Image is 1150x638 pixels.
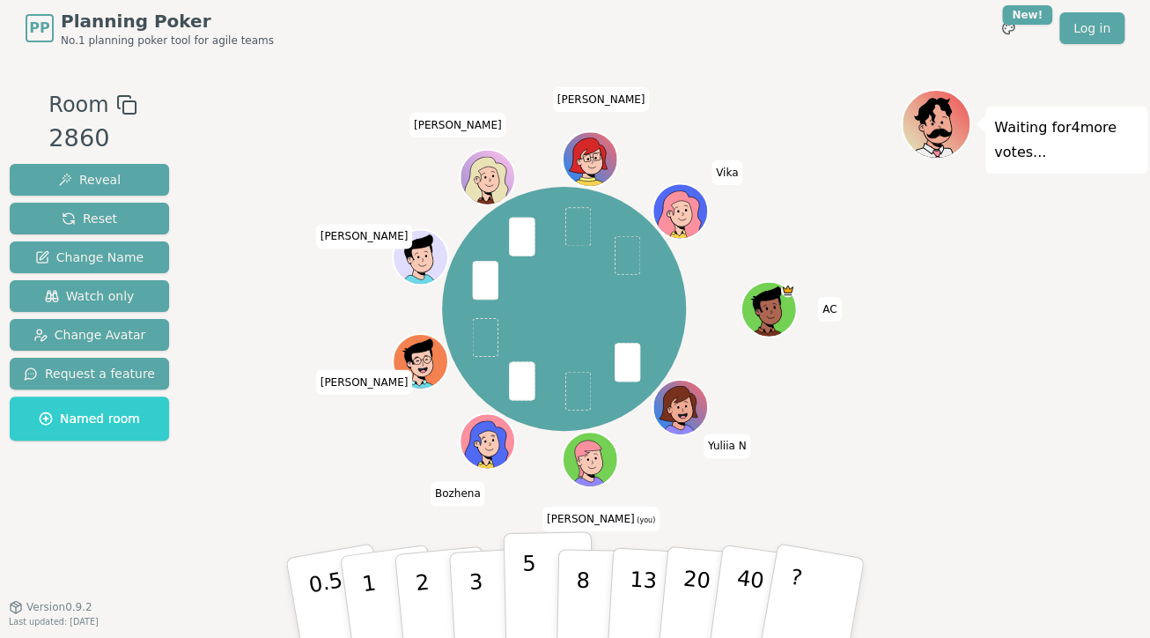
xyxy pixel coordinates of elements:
span: Request a feature [24,365,155,382]
span: Click to change your name [704,434,751,458]
a: Log in [1059,12,1124,44]
span: Click to change your name [409,112,506,137]
span: PP [29,18,49,39]
a: PPPlanning PokerNo.1 planning poker tool for agile teams [26,9,274,48]
span: Planning Poker [61,9,274,33]
span: Click to change your name [316,224,413,249]
button: Watch only [10,280,169,312]
button: Reveal [10,164,169,196]
p: Waiting for 4 more votes... [994,115,1139,165]
span: Click to change your name [316,369,413,394]
button: Change Avatar [10,319,169,351]
div: New! [1002,5,1052,25]
span: Version 0.9.2 [26,600,92,614]
span: AC is the host [781,283,795,297]
button: Click to change your avatar [564,434,616,486]
span: Last updated: [DATE] [9,617,99,627]
span: Click to change your name [818,297,841,322]
span: Click to change your name [711,159,742,184]
span: Change Avatar [33,326,146,344]
span: Click to change your name [431,481,485,506]
span: Change Name [35,249,144,266]
span: (you) [635,516,656,524]
span: Watch only [45,287,135,305]
button: Reset [10,203,169,234]
span: Reveal [58,171,121,189]
span: Click to change your name [542,507,660,531]
span: Room [48,89,108,121]
span: Reset [62,210,117,227]
span: Click to change your name [553,87,650,112]
button: Named room [10,397,169,441]
button: Request a feature [10,358,169,389]
button: New! [992,12,1024,44]
div: 2860 [48,121,136,157]
button: Version0.9.2 [9,600,92,614]
button: Change Name [10,241,169,273]
span: Named room [39,410,140,427]
span: No.1 planning poker tool for agile teams [61,33,274,48]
